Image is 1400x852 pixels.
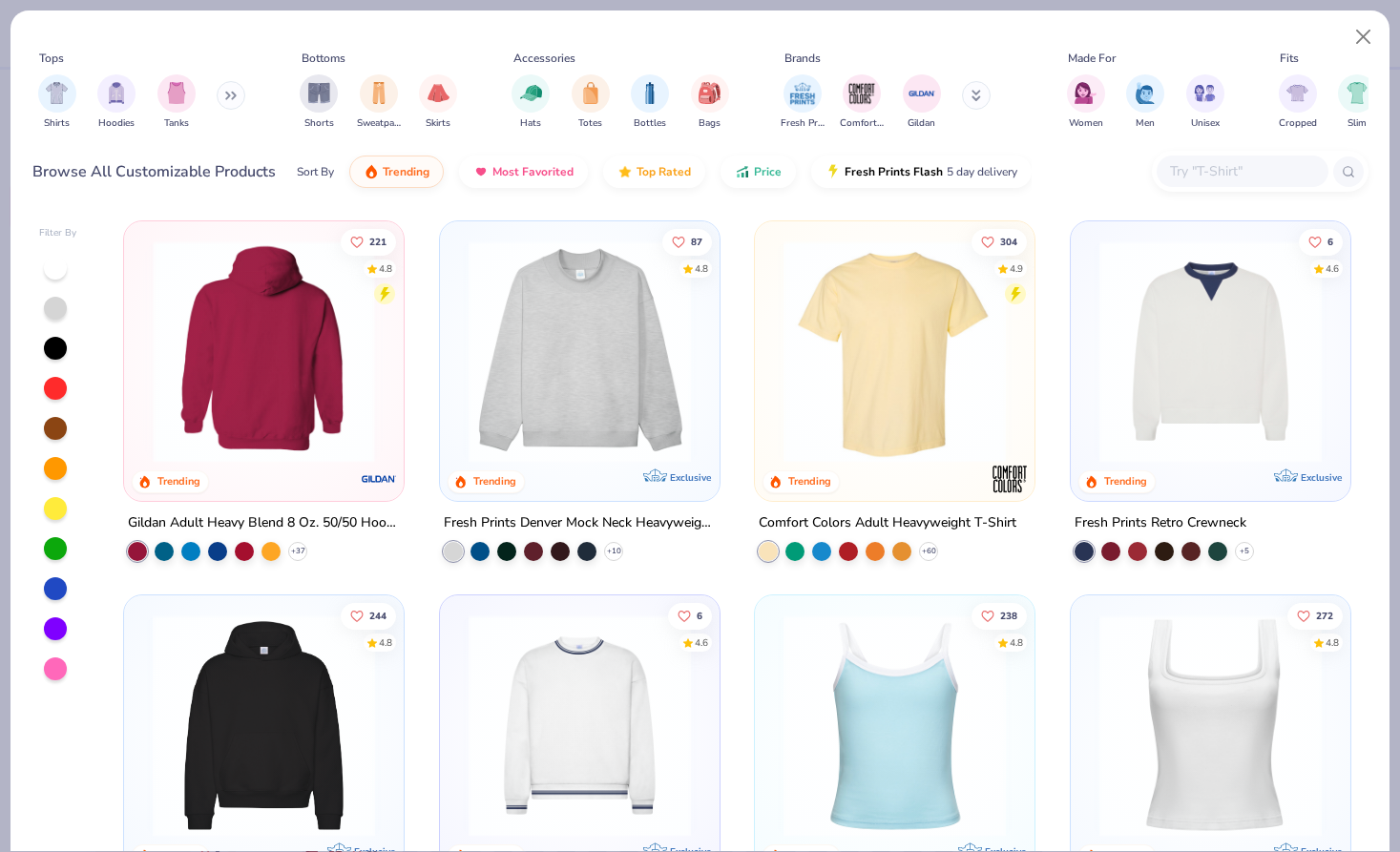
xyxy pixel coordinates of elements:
[341,602,396,629] button: Like
[1300,470,1341,483] span: Exclusive
[300,74,338,131] button: filter button
[825,164,841,179] img: flash.gif
[166,82,187,104] img: Tanks Image
[639,82,660,104] img: Bottles Image
[631,74,669,131] div: filter for Bottles
[699,82,720,104] img: Bags Image
[1346,19,1382,55] button: Close
[603,156,705,188] button: Top Rated
[459,240,700,463] img: f5d85501-0dbb-4ee4-b115-c08fa3845d83
[578,116,602,131] span: Totes
[903,74,941,131] div: filter for Gildan
[1135,82,1156,104] img: Men Image
[98,116,135,131] span: Hoodies
[991,459,1029,497] img: Comfort Colors logo
[459,156,588,188] button: Most Favorited
[691,237,702,246] span: 87
[972,602,1027,629] button: Like
[1126,74,1164,131] button: filter button
[840,74,884,131] button: filter button
[1327,237,1333,246] span: 6
[1168,160,1315,182] input: Try "T-Shirt"
[44,116,70,131] span: Shirts
[1279,116,1317,131] span: Cropped
[97,74,136,131] div: filter for Hoodies
[513,50,575,67] div: Accessories
[1240,545,1249,556] span: + 5
[304,116,334,131] span: Shorts
[1067,74,1105,131] button: filter button
[784,50,821,67] div: Brands
[473,164,489,179] img: most_fav.gif
[668,602,712,629] button: Like
[691,74,729,131] div: filter for Bags
[662,228,712,255] button: Like
[1194,82,1216,104] img: Unisex Image
[1000,611,1017,620] span: 238
[1326,261,1339,276] div: 4.6
[572,74,610,131] div: filter for Totes
[369,611,387,620] span: 244
[157,74,196,131] button: filter button
[1067,74,1105,131] div: filter for Women
[444,510,716,534] div: Fresh Prints Denver Mock Neck Heavyweight Sweatshirt
[606,545,620,556] span: + 10
[845,164,943,179] span: Fresh Prints Flash
[308,82,330,104] img: Shorts Image
[428,82,449,104] img: Skirts Image
[691,74,729,131] button: filter button
[1299,228,1343,255] button: Like
[637,164,691,179] span: Top Rated
[759,510,1016,534] div: Comfort Colors Adult Heavyweight T-Shirt
[164,116,189,131] span: Tanks
[781,74,825,131] button: filter button
[426,116,450,131] span: Skirts
[697,611,702,620] span: 6
[721,156,796,188] button: Price
[297,163,334,180] div: Sort By
[520,116,541,131] span: Hats
[1191,116,1220,131] span: Unisex
[341,228,396,255] button: Like
[847,79,876,108] img: Comfort Colors Image
[788,79,817,108] img: Fresh Prints Image
[419,74,457,131] button: filter button
[1010,261,1023,276] div: 4.9
[1348,116,1367,131] span: Slim
[1286,82,1308,104] img: Cropped Image
[781,116,825,131] span: Fresh Prints
[349,156,444,188] button: Trending
[492,164,574,179] span: Most Favorited
[38,74,76,131] button: filter button
[520,82,542,104] img: Hats Image
[357,116,401,131] span: Sweatpants
[459,613,700,836] img: 4d4398e1-a86f-4e3e-85fd-b9623566810e
[369,237,387,246] span: 221
[357,74,401,131] div: filter for Sweatpants
[1090,240,1331,463] img: 3abb6cdb-110e-4e18-92a0-dbcd4e53f056
[364,164,379,179] img: trending.gif
[580,82,601,104] img: Totes Image
[695,635,708,650] div: 4.6
[1287,602,1343,629] button: Like
[695,261,708,276] div: 4.8
[291,545,305,556] span: + 37
[840,116,884,131] span: Comfort Colors
[32,160,276,183] div: Browse All Customizable Products
[631,74,669,131] button: filter button
[383,164,429,179] span: Trending
[106,82,127,104] img: Hoodies Image
[1068,50,1116,67] div: Made For
[774,613,1015,836] img: a25d9891-da96-49f3-a35e-76288174bf3a
[972,228,1027,255] button: Like
[357,74,401,131] button: filter button
[947,161,1017,183] span: 5 day delivery
[1010,635,1023,650] div: 4.8
[379,635,392,650] div: 4.8
[1347,82,1368,104] img: Slim Image
[1136,116,1155,131] span: Men
[300,74,338,131] div: filter for Shorts
[302,50,345,67] div: Bottoms
[1186,74,1224,131] div: filter for Unisex
[699,116,721,131] span: Bags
